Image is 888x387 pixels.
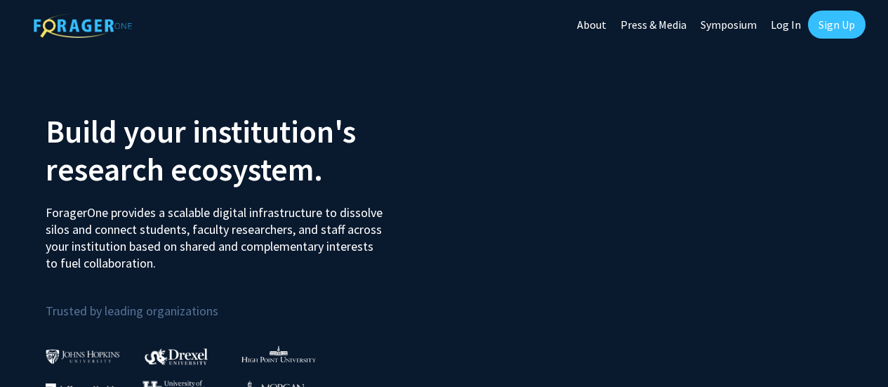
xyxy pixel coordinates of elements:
img: Drexel University [145,348,208,365]
p: ForagerOne provides a scalable digital infrastructure to dissolve silos and connect students, fac... [46,194,387,272]
p: Trusted by leading organizations [46,283,434,322]
img: ForagerOne Logo [34,13,132,38]
img: Johns Hopkins University [46,349,120,364]
a: Sign Up [808,11,866,39]
h2: Build your institution's research ecosystem. [46,112,434,188]
img: High Point University [241,346,316,362]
